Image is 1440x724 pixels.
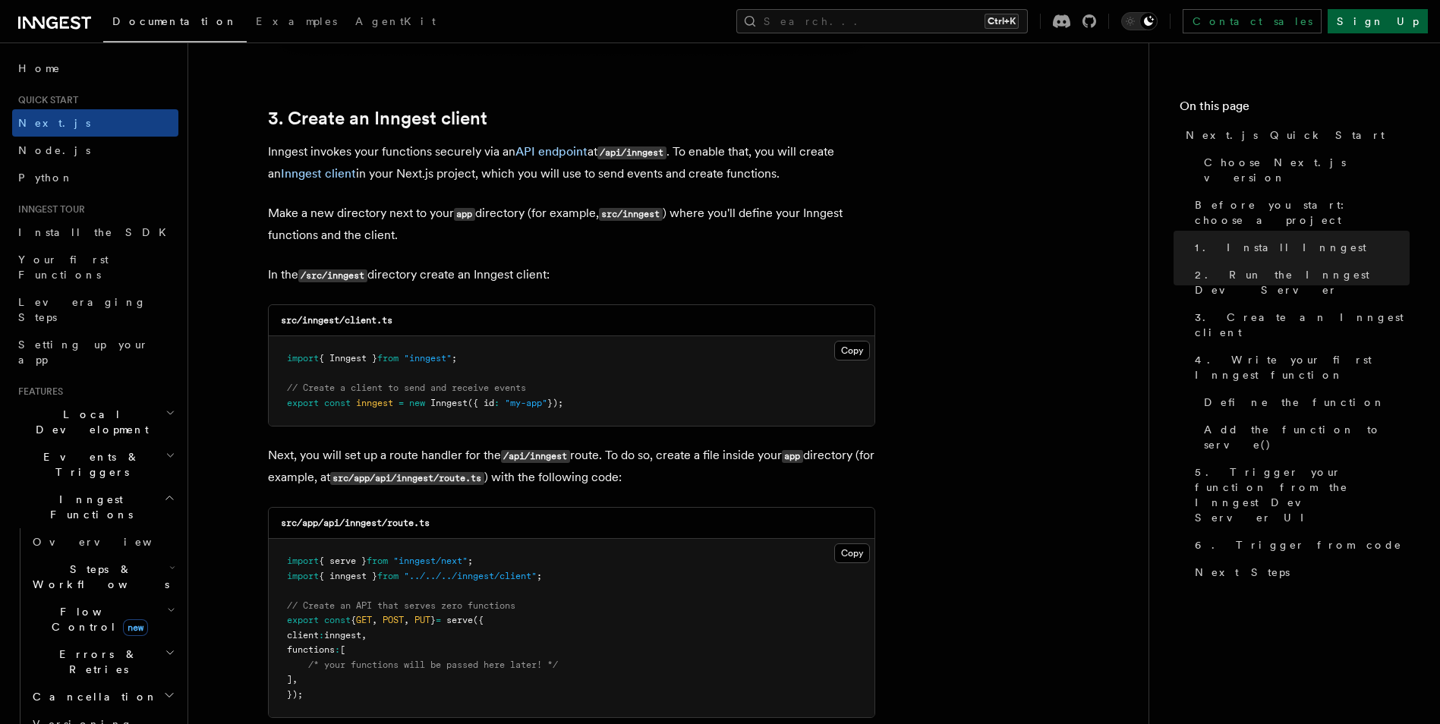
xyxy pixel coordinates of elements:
code: src/app/api/inngest/route.ts [281,518,430,528]
a: Choose Next.js version [1198,149,1410,191]
a: Overview [27,528,178,556]
a: AgentKit [346,5,445,41]
span: Before you start: choose a project [1195,197,1410,228]
span: , [292,674,298,685]
span: GET [356,615,372,625]
button: Events & Triggers [12,443,178,486]
span: 3. Create an Inngest client [1195,310,1410,340]
a: 4. Write your first Inngest function [1189,346,1410,389]
span: // Create a client to send and receive events [287,382,526,393]
code: app [454,208,475,221]
code: src/inngest/client.ts [281,315,392,326]
a: Leveraging Steps [12,288,178,331]
span: serve [446,615,473,625]
span: from [367,556,388,566]
span: Steps & Workflows [27,562,169,592]
button: Inngest Functions [12,486,178,528]
span: } [430,615,436,625]
span: }); [287,689,303,700]
button: Toggle dark mode [1121,12,1158,30]
span: Local Development [12,407,165,437]
span: Setting up your app [18,338,149,366]
a: Next Steps [1189,559,1410,586]
a: Before you start: choose a project [1189,191,1410,234]
span: ] [287,674,292,685]
span: inngest [356,398,393,408]
span: export [287,398,319,408]
span: import [287,571,319,581]
span: Define the function [1204,395,1385,410]
button: Flow Controlnew [27,598,178,641]
p: Make a new directory next to your directory (for example, ) where you'll define your Inngest func... [268,203,875,246]
a: 1. Install Inngest [1189,234,1410,261]
span: = [436,615,441,625]
span: ; [537,571,542,581]
span: functions [287,644,335,655]
span: const [324,398,351,408]
a: Inngest client [281,166,356,181]
span: Overview [33,536,189,548]
span: Add the function to serve() [1204,422,1410,452]
a: Node.js [12,137,178,164]
span: Home [18,61,61,76]
a: 2. Run the Inngest Dev Server [1189,261,1410,304]
span: new [409,398,425,408]
span: Features [12,386,63,398]
code: app [782,450,803,463]
span: Node.js [18,144,90,156]
a: Documentation [103,5,247,42]
a: 3. Create an Inngest client [268,108,487,129]
a: 3. Create an Inngest client [1189,304,1410,346]
span: AgentKit [355,15,436,27]
button: Local Development [12,401,178,443]
a: Contact sales [1183,9,1322,33]
a: Python [12,164,178,191]
span: Flow Control [27,604,167,634]
span: { Inngest } [319,353,377,364]
button: Errors & Retries [27,641,178,683]
kbd: Ctrl+K [985,14,1019,29]
a: 5. Trigger your function from the Inngest Dev Server UI [1189,458,1410,531]
span: Python [18,172,74,184]
span: from [377,571,399,581]
code: /api/inngest [501,450,570,463]
span: Next Steps [1195,565,1290,580]
span: client [287,630,319,641]
code: /api/inngest [597,146,666,159]
button: Cancellation [27,683,178,710]
code: src/inngest [599,208,663,221]
span: ({ [473,615,484,625]
span: Quick start [12,94,78,106]
span: Errors & Retries [27,647,165,677]
a: Setting up your app [12,331,178,373]
span: Inngest [430,398,468,408]
span: /* your functions will be passed here later! */ [308,659,558,670]
span: PUT [414,615,430,625]
span: = [399,398,404,408]
a: Define the function [1198,389,1410,416]
span: { [351,615,356,625]
p: Inngest invokes your functions securely via an at . To enable that, you will create an in your Ne... [268,141,875,184]
p: Next, you will set up a route handler for the route. To do so, create a file inside your director... [268,445,875,489]
a: Next.js Quick Start [1180,121,1410,149]
span: from [377,353,399,364]
span: { serve } [319,556,367,566]
span: Inngest tour [12,203,85,216]
span: Documentation [112,15,238,27]
a: Home [12,55,178,82]
span: Choose Next.js version [1204,155,1410,185]
span: // Create an API that serves zero functions [287,600,515,611]
a: 6. Trigger from code [1189,531,1410,559]
span: const [324,615,351,625]
span: 6. Trigger from code [1195,537,1402,552]
span: Inngest Functions [12,492,164,522]
span: 5. Trigger your function from the Inngest Dev Server UI [1195,464,1410,525]
span: { inngest } [319,571,377,581]
span: POST [383,615,404,625]
span: ; [452,353,457,364]
span: Your first Functions [18,253,109,281]
span: , [404,615,409,625]
span: Next.js Quick Start [1186,127,1385,143]
span: export [287,615,319,625]
span: ({ id [468,398,494,408]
